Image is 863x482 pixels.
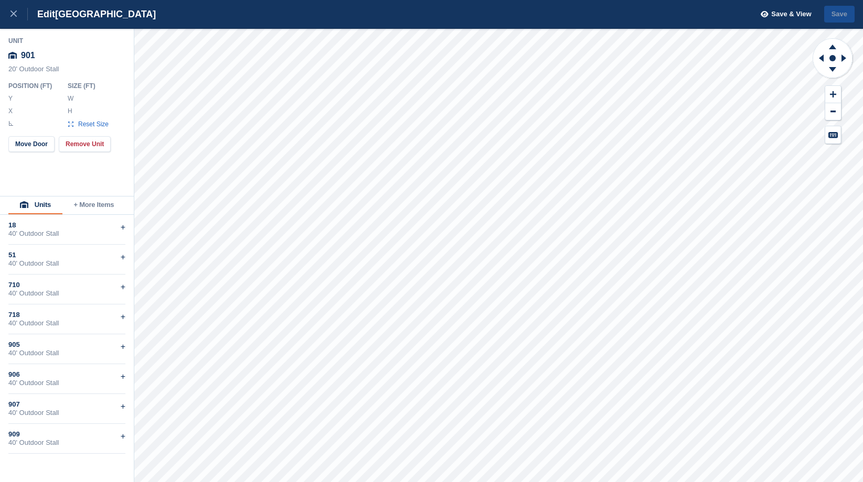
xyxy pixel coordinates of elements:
[8,37,126,45] div: Unit
[121,430,125,443] div: +
[8,304,125,334] div: 71840' Outdoor Stall+
[8,245,125,275] div: 5140' Outdoor Stall+
[121,251,125,264] div: +
[121,221,125,234] div: +
[8,229,125,238] div: 40' Outdoor Stall
[8,251,125,259] div: 51
[825,126,841,144] button: Keyboard Shortcuts
[68,82,114,90] div: Size ( FT )
[8,65,126,79] div: 20' Outdoor Stall
[8,430,125,439] div: 909
[755,6,812,23] button: Save & View
[59,136,111,152] button: Remove Unit
[8,424,125,454] div: 90940' Outdoor Stall+
[8,319,125,327] div: 40' Outdoor Stall
[825,103,841,120] button: Zoom Out
[8,400,125,409] div: 907
[68,94,73,103] label: W
[8,82,59,90] div: Position ( FT )
[8,341,125,349] div: 905
[8,136,55,152] button: Move Door
[9,121,13,126] img: angle-icn.0ed2eb85.svg
[8,221,125,229] div: 18
[8,439,125,447] div: 40' Outdoor Stall
[121,341,125,353] div: +
[8,281,125,289] div: 710
[771,9,811,19] span: Save & View
[8,394,125,424] div: 90740' Outdoor Stall+
[8,215,125,245] div: 1840' Outdoor Stall+
[8,349,125,357] div: 40' Outdoor Stall
[8,275,125,304] div: 71040' Outdoor Stall+
[8,107,14,115] label: X
[28,8,156,20] div: Edit [GEOGRAPHIC_DATA]
[121,311,125,323] div: +
[8,364,125,394] div: 90640' Outdoor Stall+
[8,196,62,214] button: Units
[62,196,125,214] button: + More Items
[78,119,109,129] span: Reset Size
[8,289,125,298] div: 40' Outdoor Stall
[8,370,125,379] div: 906
[121,370,125,383] div: +
[121,400,125,413] div: +
[824,6,855,23] button: Save
[8,409,125,417] div: 40' Outdoor Stall
[8,311,125,319] div: 718
[8,94,14,103] label: Y
[8,379,125,387] div: 40' Outdoor Stall
[8,46,126,65] div: 901
[121,281,125,293] div: +
[825,86,841,103] button: Zoom In
[8,334,125,364] div: 90540' Outdoor Stall+
[68,107,73,115] label: H
[8,259,125,268] div: 40' Outdoor Stall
